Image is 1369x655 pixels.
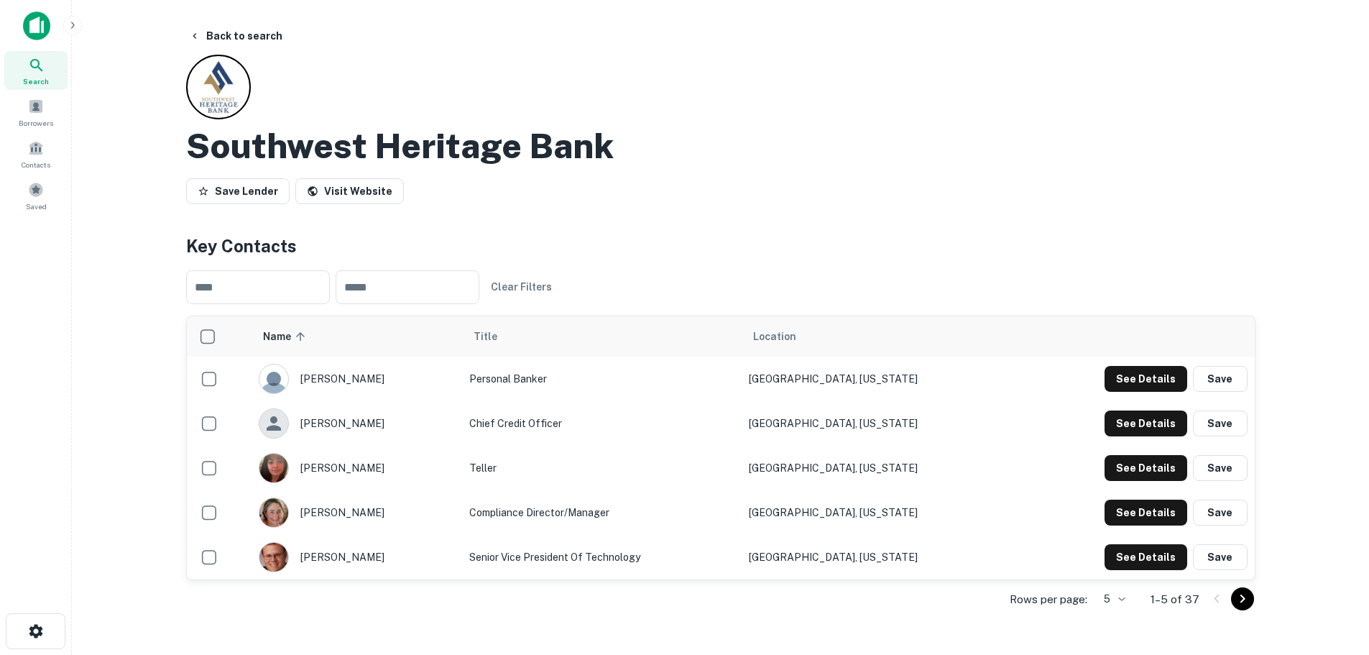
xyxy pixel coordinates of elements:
span: Name [263,328,310,345]
span: Search [23,75,49,87]
span: Contacts [22,159,50,170]
a: Saved [4,176,68,215]
span: Title [474,328,516,345]
td: [GEOGRAPHIC_DATA], [US_STATE] [742,490,1018,535]
button: Save [1193,544,1248,570]
button: Go to next page [1231,587,1254,610]
td: [GEOGRAPHIC_DATA], [US_STATE] [742,535,1018,580]
span: Borrowers [19,117,53,129]
div: [PERSON_NAME] [259,542,456,572]
td: [GEOGRAPHIC_DATA], [US_STATE] [742,401,1018,446]
button: Save [1193,455,1248,481]
td: [GEOGRAPHIC_DATA], [US_STATE] [742,446,1018,490]
img: 1564872858627 [259,543,288,572]
td: [GEOGRAPHIC_DATA], [US_STATE] [742,357,1018,401]
img: 9c8pery4andzj6ohjkjp54ma2 [259,365,288,393]
button: See Details [1105,544,1187,570]
td: Chief Credit Officer [462,401,741,446]
td: Compliance Director/Manager [462,490,741,535]
a: Search [4,51,68,90]
button: See Details [1105,500,1187,526]
img: 1648767595014 [259,498,288,527]
span: Saved [26,201,47,212]
div: 5 [1093,589,1128,610]
div: [PERSON_NAME] [259,364,456,394]
div: [PERSON_NAME] [259,453,456,483]
td: Teller [462,446,741,490]
img: capitalize-icon.png [23,12,50,40]
button: See Details [1105,411,1187,436]
a: Visit Website [295,178,404,204]
h2: Southwest Heritage Bank [186,125,614,167]
th: Location [742,316,1018,357]
button: Save [1193,500,1248,526]
button: Back to search [183,23,288,49]
button: Save [1193,366,1248,392]
a: Contacts [4,134,68,173]
td: Personal Banker [462,357,741,401]
a: Borrowers [4,93,68,132]
div: [PERSON_NAME] [259,408,456,439]
th: Name [252,316,463,357]
p: 1–5 of 37 [1151,591,1199,608]
iframe: Chat Widget [1297,540,1369,609]
button: Clear Filters [485,274,558,300]
button: See Details [1105,455,1187,481]
div: [PERSON_NAME] [259,498,456,528]
h4: Key Contacts [186,233,1255,259]
span: Location [753,328,796,345]
p: Rows per page: [1010,591,1087,608]
button: See Details [1105,366,1187,392]
th: Title [462,316,741,357]
button: Save Lender [186,178,290,204]
div: scrollable content [187,316,1255,580]
img: 1720905448846 [259,454,288,482]
button: Save [1193,411,1248,436]
td: Senior Vice President Of Technology [462,535,741,580]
